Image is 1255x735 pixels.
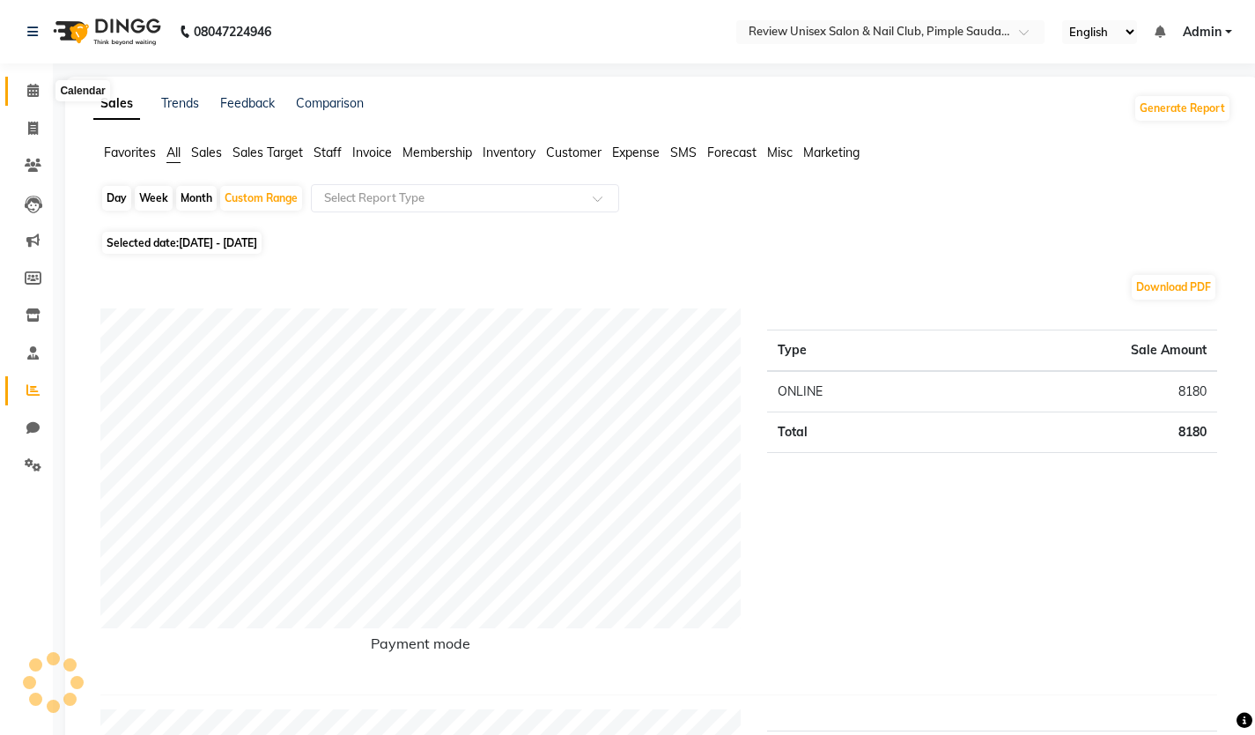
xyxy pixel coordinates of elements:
[296,95,364,111] a: Comparison
[949,330,1217,372] th: Sale Amount
[176,186,217,211] div: Month
[546,145,602,160] span: Customer
[483,145,535,160] span: Inventory
[767,412,949,453] td: Total
[166,145,181,160] span: All
[220,186,302,211] div: Custom Range
[194,7,271,56] b: 08047224946
[1135,96,1229,121] button: Generate Report
[104,145,156,160] span: Favorites
[612,145,660,160] span: Expense
[670,145,697,160] span: SMS
[707,145,757,160] span: Forecast
[161,95,199,111] a: Trends
[102,232,262,254] span: Selected date:
[314,145,342,160] span: Staff
[803,145,860,160] span: Marketing
[191,145,222,160] span: Sales
[100,635,741,659] h6: Payment mode
[1183,23,1222,41] span: Admin
[352,145,392,160] span: Invoice
[220,95,275,111] a: Feedback
[233,145,303,160] span: Sales Target
[767,145,793,160] span: Misc
[45,7,166,56] img: logo
[767,371,949,412] td: ONLINE
[102,186,131,211] div: Day
[949,412,1217,453] td: 8180
[55,80,109,101] div: Calendar
[949,371,1217,412] td: 8180
[767,330,949,372] th: Type
[1132,275,1215,300] button: Download PDF
[402,145,472,160] span: Membership
[135,186,173,211] div: Week
[179,236,257,249] span: [DATE] - [DATE]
